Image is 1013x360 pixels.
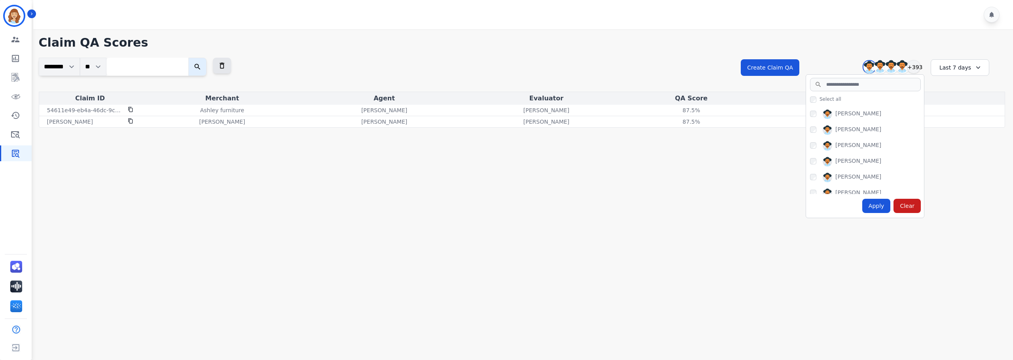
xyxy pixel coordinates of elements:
p: [PERSON_NAME] [47,118,93,126]
div: +393 [907,60,920,74]
div: 87.5% [673,106,709,114]
div: Clear [893,199,921,213]
p: [PERSON_NAME] [361,118,407,126]
div: [PERSON_NAME] [835,141,881,151]
div: Claim ID [41,94,140,103]
span: Select all [820,96,841,102]
p: [PERSON_NAME] [524,106,569,114]
div: Evaluator [467,94,626,103]
img: Bordered avatar [5,6,24,25]
div: Merchant [143,94,302,103]
div: [PERSON_NAME] [835,157,881,166]
div: Date [757,94,1003,103]
button: Create Claim QA [741,59,799,76]
h1: Claim QA Scores [39,36,1005,50]
p: [PERSON_NAME] [361,106,407,114]
div: Apply [862,199,891,213]
div: [PERSON_NAME] [835,109,881,119]
div: QA Score [629,94,754,103]
p: 54611e49-eb4a-46dc-9c6b-3342115a6d4e [47,106,123,114]
div: [PERSON_NAME] [835,173,881,182]
div: [PERSON_NAME] [835,188,881,198]
div: 87.5% [673,118,709,126]
p: [PERSON_NAME] [524,118,569,126]
p: Ashley furniture [200,106,244,114]
p: [PERSON_NAME] [199,118,245,126]
div: Agent [305,94,464,103]
div: [PERSON_NAME] [835,125,881,135]
div: Last 7 days [931,59,989,76]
